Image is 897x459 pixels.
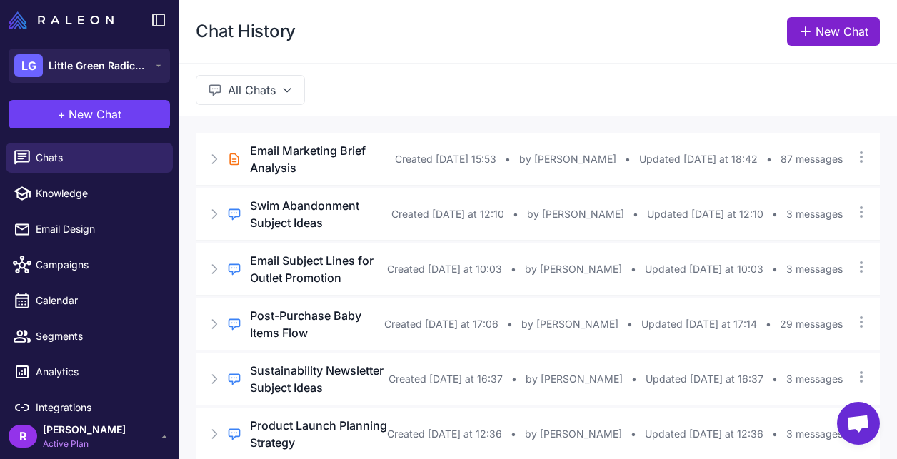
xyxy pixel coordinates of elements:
span: • [766,151,772,167]
span: Updated [DATE] at 12:36 [645,426,763,442]
span: Calendar [36,293,161,308]
a: Calendar [6,286,173,316]
h3: Sustainability Newsletter Subject Ideas [250,362,389,396]
span: • [625,151,631,167]
span: Created [DATE] 15:53 [395,151,496,167]
button: +New Chat [9,100,170,128]
button: All Chats [196,75,305,105]
a: Integrations [6,393,173,423]
span: Analytics [36,364,161,380]
span: by [PERSON_NAME] [525,426,622,442]
span: Updated [DATE] at 17:14 [641,316,757,332]
span: Updated [DATE] at 12:10 [647,206,763,222]
span: + [58,106,66,123]
h3: Swim Abandonment Subject Ideas [250,197,391,231]
a: Campaigns [6,250,173,280]
span: by [PERSON_NAME] [521,316,618,332]
span: • [772,206,778,222]
span: • [505,151,511,167]
span: by [PERSON_NAME] [527,206,624,222]
span: Chats [36,150,161,166]
span: Created [DATE] at 16:37 [389,371,503,387]
a: Chats [6,143,173,173]
span: • [627,316,633,332]
span: • [631,371,637,387]
span: • [766,316,771,332]
span: • [511,426,516,442]
h1: Chat History [196,20,296,43]
span: [PERSON_NAME] [43,422,126,438]
span: New Chat [69,106,121,123]
a: Analytics [6,357,173,387]
span: Created [DATE] at 17:06 [384,316,498,332]
span: Created [DATE] at 10:03 [387,261,502,277]
a: Knowledge [6,178,173,208]
span: • [631,426,636,442]
div: LG [14,54,43,77]
div: R [9,425,37,448]
span: by [PERSON_NAME] [525,261,622,277]
span: Little Green Radicals [49,58,149,74]
span: by [PERSON_NAME] [526,371,623,387]
span: Updated [DATE] at 18:42 [639,151,758,167]
span: • [631,261,636,277]
span: 29 messages [780,316,843,332]
span: Email Design [36,221,161,237]
span: 3 messages [786,371,843,387]
span: Updated [DATE] at 16:37 [646,371,763,387]
span: Knowledge [36,186,161,201]
span: Integrations [36,400,161,415]
span: 3 messages [786,426,843,442]
h3: Email Subject Lines for Outlet Promotion [250,252,387,286]
a: Email Design [6,214,173,244]
h3: Product Launch Planning Strategy [250,417,387,451]
span: 87 messages [781,151,843,167]
a: New Chat [787,17,880,46]
a: Open chat [837,402,880,445]
span: • [507,316,513,332]
span: • [633,206,638,222]
span: by [PERSON_NAME] [519,151,616,167]
button: LGLittle Green Radicals [9,49,170,83]
h3: Post-Purchase Baby Items Flow [250,307,384,341]
span: Created [DATE] at 12:36 [387,426,502,442]
span: • [772,261,778,277]
span: • [772,371,778,387]
span: • [511,371,517,387]
span: Segments [36,328,161,344]
span: Updated [DATE] at 10:03 [645,261,763,277]
h3: Email Marketing Brief Analysis [250,142,395,176]
span: 3 messages [786,261,843,277]
span: 3 messages [786,206,843,222]
img: Raleon Logo [9,11,114,29]
span: • [772,426,778,442]
span: Campaigns [36,257,161,273]
span: • [511,261,516,277]
a: Segments [6,321,173,351]
span: Active Plan [43,438,126,450]
span: • [513,206,518,222]
span: Created [DATE] at 12:10 [391,206,504,222]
